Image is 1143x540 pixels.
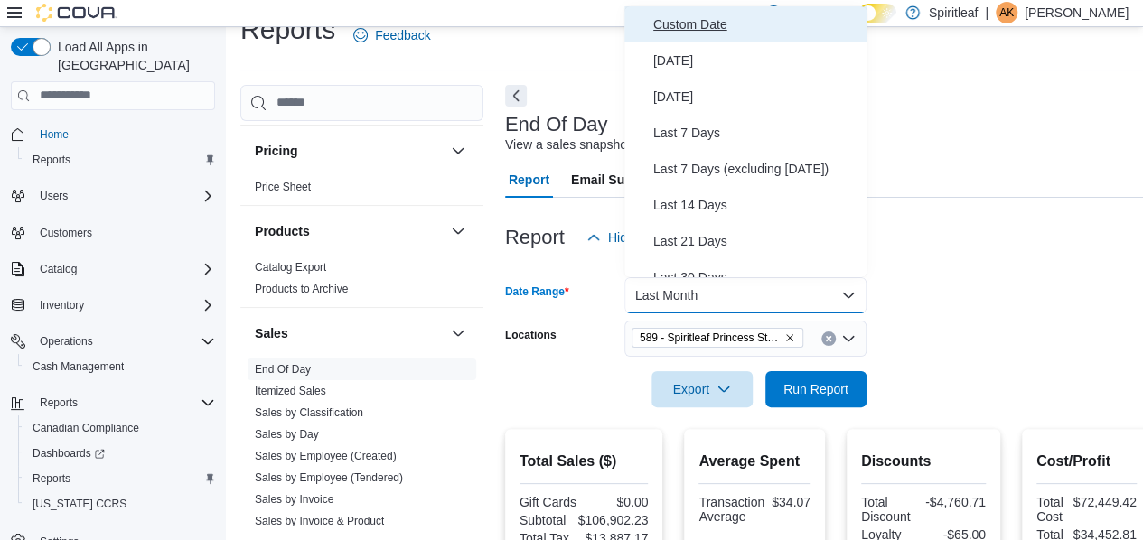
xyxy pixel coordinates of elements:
p: [PERSON_NAME] [1025,2,1129,23]
a: Catalog Export [255,261,326,274]
h3: Products [255,222,310,240]
button: Last Month [624,277,867,313]
div: $72,449.42 [1073,495,1137,509]
h2: Average Spent [698,451,810,472]
div: View a sales snapshot for a date or date range. [505,135,770,154]
span: Canadian Compliance [33,421,139,435]
button: [US_STATE] CCRS [18,491,222,517]
a: Products to Archive [255,283,348,295]
button: Products [255,222,444,240]
a: Cash Management [25,356,131,377]
h1: Reports [240,12,335,48]
div: $0.00 [587,495,648,509]
span: Products to Archive [255,282,348,296]
span: Users [40,189,68,203]
a: Sales by Invoice & Product [255,515,384,527]
span: Catalog [40,262,77,276]
span: Inventory [40,298,84,312]
span: Sales by Employee (Created) [255,449,397,463]
button: Hide Parameters [579,219,710,256]
button: Users [4,183,222,209]
a: [US_STATE] CCRS [25,493,134,515]
label: Date Range [505,284,569,299]
div: -$4,760.71 [925,495,986,509]
button: Operations [33,331,100,352]
span: Last 14 Days [653,194,859,216]
span: Itemized Sales [255,384,326,398]
button: Sales [255,324,444,342]
span: Customers [40,226,92,240]
span: Export [662,371,742,407]
button: Run Report [765,371,867,407]
div: Gift Cards [520,495,580,509]
p: | [985,2,988,23]
span: Sales by Invoice & Product [255,514,384,528]
span: Email Subscription [571,162,686,198]
span: [US_STATE] CCRS [33,497,126,511]
span: Reports [33,153,70,167]
div: Products [240,256,483,307]
button: Next [505,85,527,107]
a: Canadian Compliance [25,417,146,439]
p: Spiritleaf [929,2,978,23]
span: AK [999,2,1014,23]
span: Reports [40,396,78,410]
span: Last 30 Days [653,266,859,288]
button: Reports [33,392,85,414]
div: Total Cost [1036,495,1066,524]
button: Catalog [4,256,222,282]
a: Price Sheet [255,181,311,193]
span: Run Report [783,380,848,398]
span: End Of Day [255,362,311,377]
a: Reports [25,149,78,171]
div: Total Discount [861,495,918,524]
span: Last 7 Days [653,122,859,144]
span: Cash Management [25,356,215,377]
span: Load All Apps in [GEOGRAPHIC_DATA] [51,38,215,74]
div: Anshu K [996,2,1017,23]
button: Users [33,185,75,207]
a: Reports [25,468,78,489]
span: Reports [25,149,215,171]
div: Subtotal [520,513,571,527]
span: Price Sheet [255,180,311,194]
span: Catalog [33,258,215,280]
span: Dashboards [25,442,215,464]
input: Dark Mode [858,4,896,23]
span: Sales by Classification [255,405,363,420]
button: Inventory [33,294,91,316]
span: Feedback [788,4,843,22]
a: Feedback [346,17,437,53]
div: Transaction Average [698,495,764,524]
a: Itemized Sales [255,385,326,397]
div: $106,902.23 [578,513,649,527]
button: Reports [4,390,222,415]
h3: Report [505,227,565,248]
a: End Of Day [255,363,311,376]
h3: Pricing [255,142,297,160]
span: [DATE] [653,86,859,107]
button: Reports [18,147,222,172]
button: Sales [447,322,469,344]
span: 589 - Spiritleaf Princess St. ([GEOGRAPHIC_DATA]) [640,329,781,347]
button: Customers [4,219,222,246]
button: Canadian Compliance [18,415,222,441]
h2: Total Sales ($) [520,451,649,472]
span: Feedback [375,26,430,44]
a: Sales by Employee (Tendered) [255,471,403,484]
span: Report [509,162,549,198]
img: Cova [36,4,117,22]
button: Pricing [255,142,444,160]
button: Remove 589 - Spiritleaf Princess St. (Kingston) from selection in this group [784,332,795,343]
button: Export [651,371,753,407]
a: Sales by Day [255,428,319,441]
button: Clear input [821,331,836,346]
span: Custom Date [653,14,859,35]
span: Catalog Export [255,260,326,275]
div: $34.07 [772,495,810,509]
span: Operations [33,331,215,352]
span: Last 21 Days [653,230,859,252]
span: Cash Management [33,359,124,374]
label: Locations [505,328,557,342]
span: 589 - Spiritleaf Princess St. (Kingston) [632,328,803,348]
